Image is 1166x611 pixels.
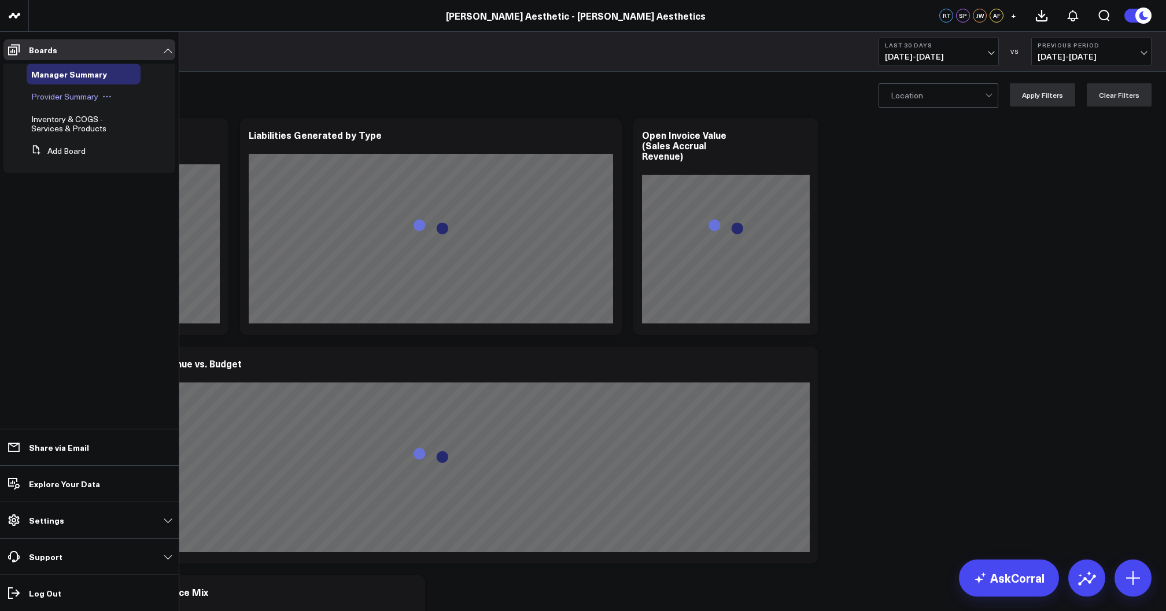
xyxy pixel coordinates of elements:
[990,9,1003,23] div: AF
[31,68,107,80] span: Manager Summary
[27,141,86,161] button: Add Board
[1031,38,1152,65] button: Previous Period[DATE]-[DATE]
[1011,12,1016,20] span: +
[29,516,64,525] p: Settings
[29,443,89,452] p: Share via Email
[1038,42,1145,49] b: Previous Period
[885,52,992,61] span: [DATE] - [DATE]
[642,128,726,162] div: Open Invoice Value (Sales Accrual Revenue)
[956,9,970,23] div: SP
[1006,9,1020,23] button: +
[939,9,953,23] div: RT
[973,9,987,23] div: JW
[3,583,175,603] a: Log Out
[1087,83,1152,106] button: Clear Filters
[1038,52,1145,61] span: [DATE] - [DATE]
[885,42,992,49] b: Last 30 Days
[29,588,61,598] p: Log Out
[29,45,57,54] p: Boards
[31,91,98,102] span: Provider Summary
[446,9,706,22] a: [PERSON_NAME] Aesthetic - [PERSON_NAME] Aesthetics
[31,92,98,101] a: Provider Summary
[31,69,107,79] a: Manager Summary
[29,479,100,488] p: Explore Your Data
[31,113,106,134] span: Inventory & COGS - Services & Products
[1005,48,1025,55] div: VS
[249,128,382,141] div: Liabilities Generated by Type
[959,560,1059,597] a: AskCorral
[29,552,62,561] p: Support
[1010,83,1075,106] button: Apply Filters
[879,38,999,65] button: Last 30 Days[DATE]-[DATE]
[31,115,129,133] a: Inventory & COGS - Services & Products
